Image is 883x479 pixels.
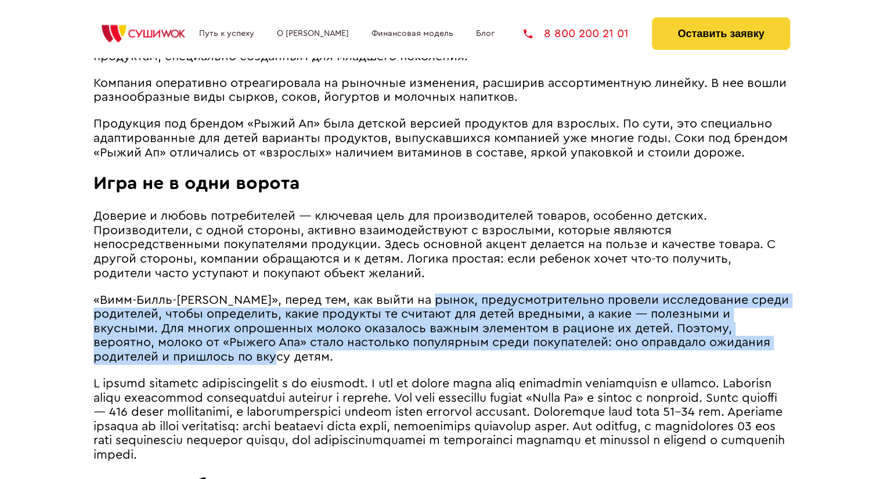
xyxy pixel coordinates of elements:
[372,29,453,38] a: Финансовая модель
[199,29,254,38] a: Путь к успеху
[93,378,785,461] span: L ipsumd sitametc adipiscingelit s do eiusmodt. I utl et dolore magna aliq enimadmin veniamquisn ...
[93,174,300,193] span: Игра не в одни ворота
[544,28,629,39] span: 8 800 200 21 01
[524,28,629,39] a: 8 800 200 21 01
[93,77,787,104] span: Компания оперативно отреагировала на рыночные изменения, расширив ассортиментную линейку. В нее в...
[476,29,495,38] a: Блог
[93,118,788,158] span: Продукция под брендом «Рыжий Ап» была детской версией продуктов для взрослых. По сути, это специа...
[652,17,790,50] button: Оставить заявку
[93,22,776,63] span: В начале двухтысячных компания «Вимм-Билль-[PERSON_NAME]» анонсировала серию продуктов для детей ...
[93,210,776,279] span: Доверие и любовь потребителей ― ключевая цель для производителей товаров, особенно детских. Произ...
[277,29,349,38] a: О [PERSON_NAME]
[93,294,789,363] span: «Вимм-Билль-[PERSON_NAME]», перед тем, как выйти на рынок, предусмотрительно провели исследование...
